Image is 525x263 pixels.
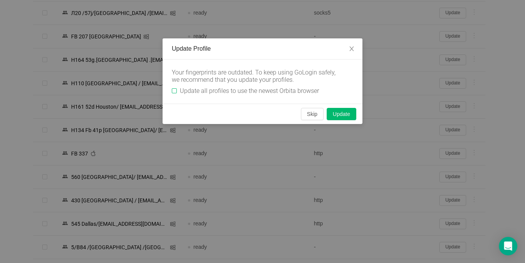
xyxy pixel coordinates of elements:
div: Open Intercom Messenger [499,237,517,255]
i: icon: close [349,46,355,52]
button: Skip [301,108,324,120]
button: Update [327,108,356,120]
button: Close [341,38,362,60]
div: Update Profile [172,45,353,53]
div: Your fingerprints are outdated. To keep using GoLogin safely, we recommend that you update your p... [172,69,341,83]
span: Update all profiles to use the newest Orbita browser [177,87,322,94]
